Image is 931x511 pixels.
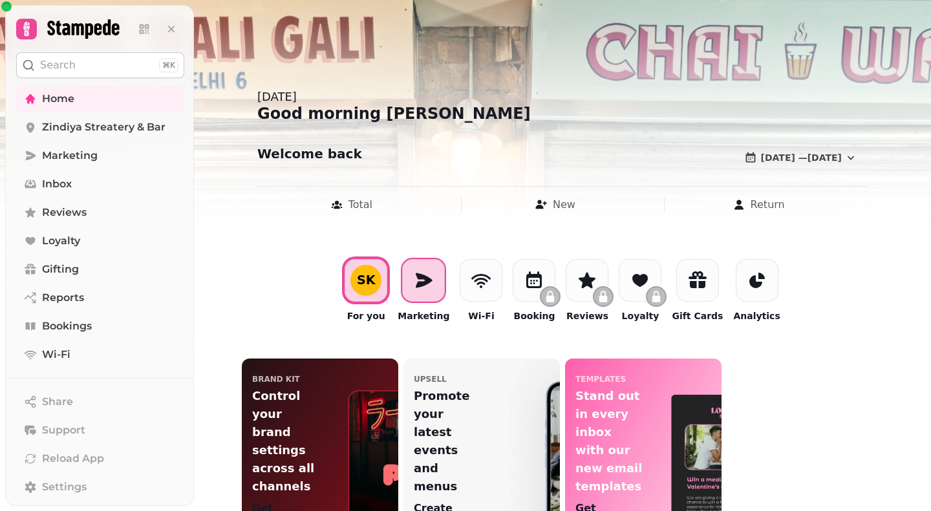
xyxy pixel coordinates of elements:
[566,309,608,322] p: Reviews
[42,91,74,107] span: Home
[398,309,449,322] p: Marketing
[42,347,70,362] span: Wi-Fi
[357,274,376,286] div: S K
[414,387,482,495] p: Promote your latest events and menus
[42,262,79,277] span: Gifting
[42,176,72,192] span: Inbox
[16,256,184,282] a: Gifting
[42,148,98,163] span: Marketing
[575,374,626,384] p: templates
[42,120,166,135] span: Zindiya Streatery & Bar
[16,143,184,169] a: Marketing
[16,389,184,415] button: Share
[16,417,184,443] button: Support
[16,52,184,78] button: Search⌘K
[16,342,184,368] a: Wi-Fi
[16,313,184,339] a: Bookings
[42,205,87,220] span: Reviews
[16,200,184,225] a: Reviews
[414,374,447,384] p: upsell
[40,57,76,73] p: Search
[252,387,320,495] p: Control your brand settings across all channels
[257,103,868,124] div: Good morning [PERSON_NAME]
[257,145,506,163] h2: Welcome back
[16,228,184,254] a: Loyalty
[513,309,555,322] p: Booking
[734,145,868,171] button: [DATE] —[DATE]
[42,479,87,495] span: Settings
[16,86,184,112] a: Home
[42,318,92,334] span: Bookings
[575,387,643,495] p: Stand out in every inbox with our new email templates
[347,309,385,322] p: For you
[16,171,184,197] a: Inbox
[42,290,84,306] span: Reports
[16,114,184,140] a: Zindiya Streatery & Bar
[622,309,659,322] p: Loyalty
[42,233,80,249] span: Loyalty
[42,394,73,410] span: Share
[159,58,178,72] div: ⌘K
[672,309,723,322] p: Gift Cards
[252,374,300,384] p: Brand Kit
[468,309,494,322] p: Wi-Fi
[42,451,104,466] span: Reload App
[16,446,184,472] button: Reload App
[16,285,184,311] a: Reports
[257,88,868,106] div: [DATE]
[42,422,85,438] span: Support
[16,474,184,500] a: Settings
[761,153,842,162] span: [DATE] — [DATE]
[733,309,780,322] p: Analytics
